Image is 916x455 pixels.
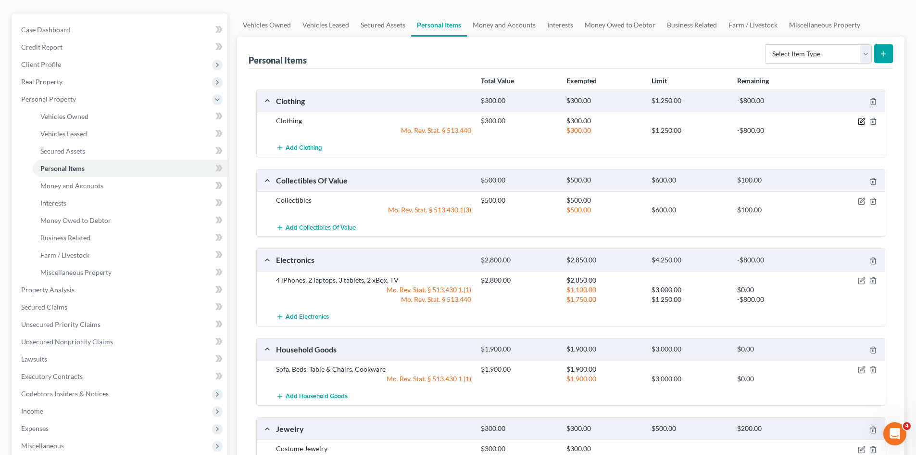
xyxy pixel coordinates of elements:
div: $1,900.00 [562,374,647,384]
a: Farm / Livestock [723,13,783,37]
div: $1,250.00 [647,295,732,304]
span: Case Dashboard [21,26,70,34]
div: $300.00 [562,126,647,135]
div: $500.00 [476,195,561,205]
iframe: Intercom live chat [883,422,906,445]
div: $300.00 [476,424,561,433]
span: Unsecured Priority Claims [21,320,100,328]
div: -$800.00 [732,256,817,265]
div: Household Goods [271,344,476,354]
span: Miscellaneous [21,442,64,450]
div: $3,000.00 [647,345,732,354]
div: $3,000.00 [647,374,732,384]
div: $1,900.00 [476,345,561,354]
span: Secured Claims [21,303,67,311]
div: $1,100.00 [562,285,647,295]
div: $500.00 [562,205,647,215]
a: Business Related [661,13,723,37]
span: Client Profile [21,60,61,68]
div: $300.00 [562,444,647,454]
span: Credit Report [21,43,63,51]
a: Credit Report [13,39,227,56]
div: $1,750.00 [562,295,647,304]
div: $500.00 [562,176,647,185]
div: $600.00 [647,205,732,215]
span: Unsecured Nonpriority Claims [21,338,113,346]
span: Interests [40,199,66,207]
a: Unsecured Priority Claims [13,316,227,333]
span: Farm / Livestock [40,251,89,259]
strong: Remaining [737,77,769,85]
div: $300.00 [562,116,647,126]
div: $500.00 [562,195,647,205]
span: Codebtors Insiders & Notices [21,390,109,398]
a: Vehicles Owned [33,108,227,125]
div: Personal Items [249,54,307,66]
div: $500.00 [647,424,732,433]
div: Costume Jewelry [271,444,476,454]
div: $0.00 [732,345,817,354]
div: Collectibles Of Value [271,175,476,185]
div: $200.00 [732,424,817,433]
a: Executory Contracts [13,368,227,385]
span: Vehicles Owned [40,112,88,120]
span: Personal Items [40,164,85,172]
span: Add Household Goods [286,393,348,401]
div: $300.00 [476,444,561,454]
strong: Exempted [566,77,597,85]
button: Add Clothing [276,139,322,157]
div: Electronics [271,255,476,265]
div: $2,850.00 [562,275,647,285]
span: Vehicles Leased [40,130,87,138]
span: Lawsuits [21,355,47,363]
div: -$800.00 [732,126,817,135]
div: $1,900.00 [562,364,647,374]
div: $1,250.00 [647,96,732,105]
span: Personal Property [21,95,76,103]
a: Property Analysis [13,281,227,299]
div: $0.00 [732,374,817,384]
div: $500.00 [476,176,561,185]
div: $300.00 [562,424,647,433]
div: Mo. Rev. Stat. § 513.430 1.(1) [271,374,476,384]
a: Business Related [33,229,227,247]
a: Vehicles Owned [237,13,297,37]
strong: Limit [652,77,667,85]
span: Money and Accounts [40,182,103,190]
div: $300.00 [562,96,647,105]
span: Add Collectibles Of Value [286,224,356,232]
div: $4,250.00 [647,256,732,265]
span: Miscellaneous Property [40,268,112,276]
a: Personal Items [411,13,467,37]
div: Collectibles [271,195,476,205]
div: $1,900.00 [476,364,561,374]
div: $3,000.00 [647,285,732,295]
a: Money Owed to Debtor [579,13,661,37]
div: $2,850.00 [562,256,647,265]
a: Unsecured Nonpriority Claims [13,333,227,351]
strong: Total Value [481,77,514,85]
a: Secured Claims [13,299,227,316]
a: Case Dashboard [13,21,227,39]
div: Mo. Rev. Stat. § 513.440 [271,126,476,135]
a: Miscellaneous Property [783,13,866,37]
a: Miscellaneous Property [33,264,227,281]
a: Money and Accounts [33,177,227,195]
div: Mo. Rev. Stat. § 513.440 [271,295,476,304]
a: Secured Assets [33,143,227,160]
button: Add Collectibles Of Value [276,219,356,236]
button: Add Household Goods [276,388,348,405]
span: Expenses [21,424,49,432]
span: Add Clothing [286,144,322,152]
span: Income [21,407,43,415]
span: 4 [903,422,911,430]
a: Money and Accounts [467,13,541,37]
div: Clothing [271,116,476,126]
div: $100.00 [732,176,817,185]
div: $2,800.00 [476,275,561,285]
span: Real Property [21,78,63,86]
div: -$800.00 [732,96,817,105]
div: $1,900.00 [562,345,647,354]
span: Business Related [40,234,90,242]
div: Sofa, Beds, Table & Chairs, Cookware [271,364,476,374]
